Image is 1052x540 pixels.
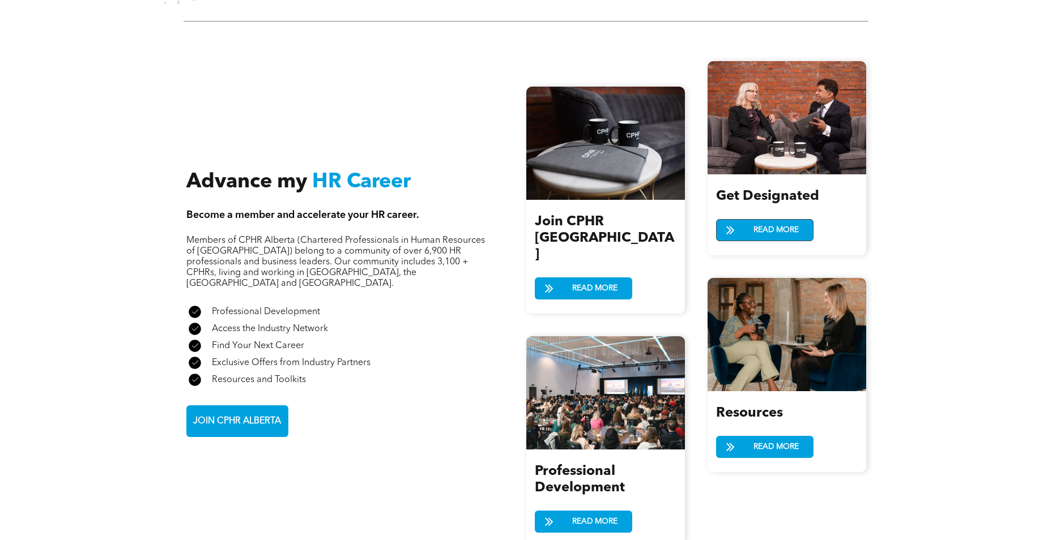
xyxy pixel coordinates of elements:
span: Join CPHR [GEOGRAPHIC_DATA] [535,215,674,262]
span: Resources [716,406,783,420]
a: READ MORE [535,277,632,299]
span: Exclusive Offers from Industry Partners [212,358,370,367]
span: Members of CPHR Alberta (Chartered Professionals in Human Resources of [GEOGRAPHIC_DATA]) belong ... [186,236,485,288]
span: Get Designated [716,190,819,203]
span: READ MORE [749,220,803,241]
span: READ MORE [568,278,621,299]
span: Professional Development [212,307,320,316]
span: Professional Development [535,465,625,495]
span: READ MORE [749,436,803,457]
a: JOIN CPHR ALBERTA [186,405,288,437]
span: READ MORE [568,511,621,532]
span: HR Career [312,172,411,192]
a: READ MORE [716,219,814,241]
span: JOIN CPHR ALBERTA [189,410,285,432]
span: Become a member and accelerate your HR career. [186,210,419,220]
span: Resources and Toolkits [212,375,306,384]
span: Advance my [186,172,307,192]
span: Access the Industry Network [212,324,328,333]
a: READ MORE [716,436,814,458]
span: Find Your Next Career [212,341,304,350]
a: READ MORE [535,511,632,533]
